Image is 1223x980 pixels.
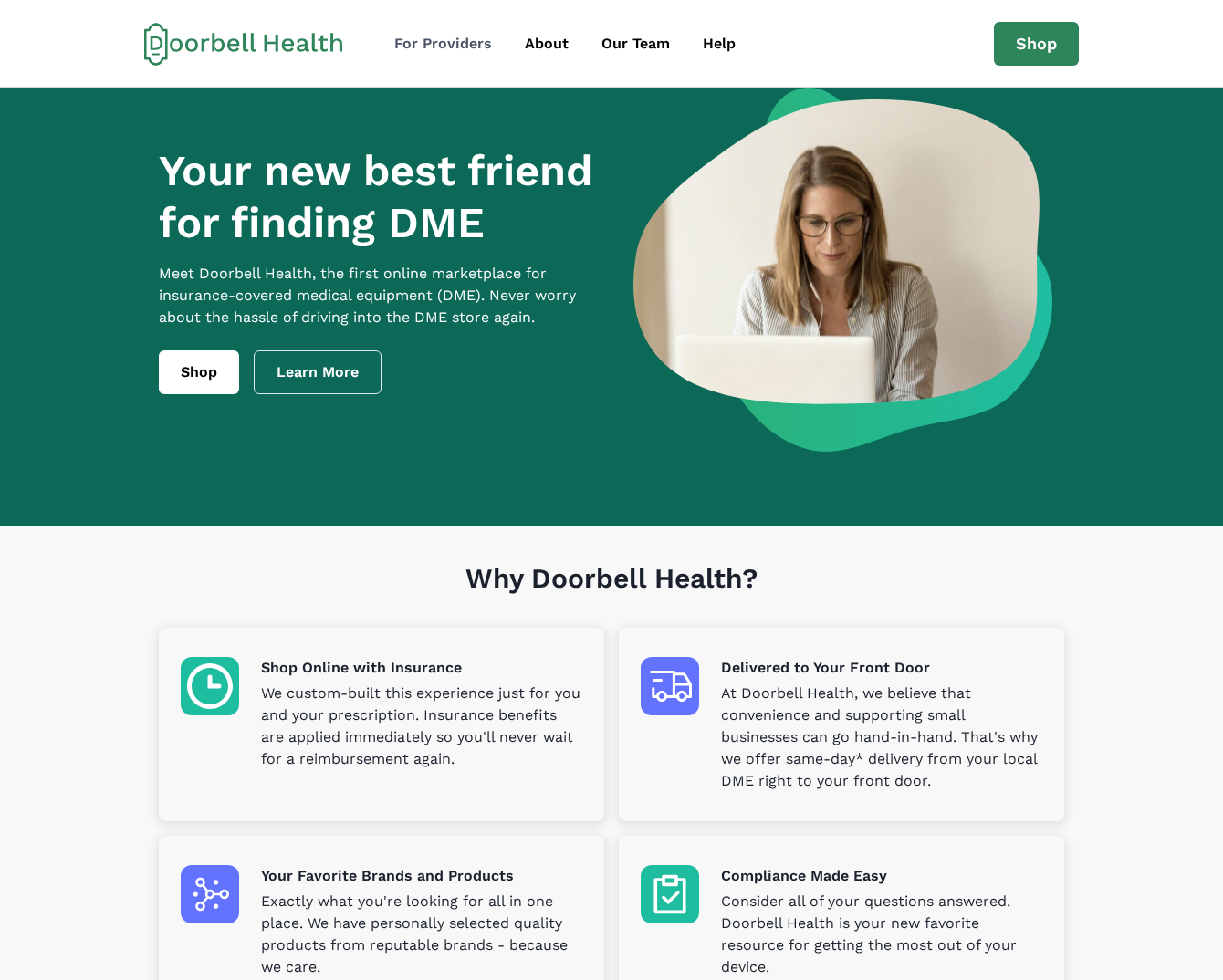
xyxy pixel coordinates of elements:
a: About [510,26,583,62]
h1: Your new best friend for finding DME [159,145,602,248]
div: For Providers [394,33,492,55]
a: Shop [994,22,1079,66]
p: Exactly what you're looking for all in one place. We have personally selected quality products fr... [261,891,582,978]
div: Our Team [601,33,670,55]
img: Compliance Made Easy icon [641,865,699,923]
p: At Doorbell Health, we believe that convenience and supporting small businesses can go hand-in-ha... [721,683,1042,792]
p: Your Favorite Brands and Products [261,865,582,887]
div: Help [703,33,736,55]
img: a woman looking at a computer [633,88,1052,452]
a: Our Team [587,26,685,62]
a: Help [688,26,750,62]
a: For Providers [380,26,507,62]
p: Shop Online with Insurance [261,657,582,679]
p: We custom-built this experience just for you and your prescription. Insurance benefits are applie... [261,683,582,770]
a: Learn More [254,350,382,394]
p: Meet Doorbell Health, the first online marketplace for insurance-covered medical equipment (DME).... [159,263,602,328]
img: Shop Online with Insurance icon [181,657,239,715]
img: Delivered to Your Front Door icon [641,657,699,715]
div: About [525,33,569,55]
p: Delivered to Your Front Door [721,657,1042,679]
img: Your Favorite Brands and Products icon [181,865,239,923]
h1: Why Doorbell Health? [159,562,1064,628]
a: Shop [159,350,239,394]
p: Compliance Made Easy [721,865,1042,887]
p: Consider all of your questions answered. Doorbell Health is your new favorite resource for gettin... [721,891,1042,978]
